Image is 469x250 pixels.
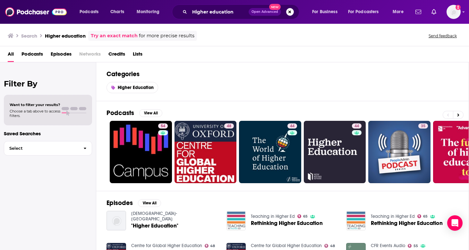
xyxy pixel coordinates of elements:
[118,85,154,90] span: Higher Education
[133,49,142,62] a: Lists
[414,245,418,247] span: 55
[239,121,301,183] a: 44
[429,6,439,17] a: Show notifications dropdown
[10,109,60,118] span: Choose a tab above to access filters.
[10,103,60,107] span: Want to filter your results?
[287,123,297,129] a: 44
[175,121,237,183] a: 48
[297,214,308,218] a: 65
[368,121,431,183] a: 35
[352,123,362,129] a: 44
[427,33,459,39] button: Send feedback
[423,215,428,218] span: 65
[304,121,366,183] a: 44
[161,123,165,129] span: 54
[447,5,461,19] span: Logged in as ncannella
[308,7,345,17] button: open menu
[106,7,128,17] a: Charts
[190,7,249,17] input: Search podcasts, credits, & more...
[4,141,92,156] button: Select
[4,146,78,150] span: Select
[21,49,43,62] a: Podcasts
[107,70,458,78] h2: Categories
[210,245,215,247] span: 48
[447,215,463,231] div: Open Intercom Messenger
[249,8,281,16] button: Open AdvancedNew
[251,214,295,219] a: Teaching in Higher Ed
[79,49,101,62] span: Networks
[107,211,126,230] img: "Higher Education"
[371,243,405,248] a: CFR Events Audio
[4,130,92,137] p: Saved Searches
[110,7,124,16] span: Charts
[251,243,322,248] a: Centre for Global Higher Education
[303,215,308,218] span: 65
[354,123,359,129] span: 44
[312,7,337,16] span: For Business
[107,199,133,207] h2: Episodes
[21,33,37,39] h3: Search
[138,199,161,207] button: View All
[132,7,168,17] button: open menu
[251,220,323,226] a: Rethinking Higher Education
[51,49,72,62] a: Episodes
[139,32,194,40] span: for more precise results
[418,123,428,129] a: 35
[107,109,134,117] h2: Podcasts
[139,109,162,117] button: View All
[447,5,461,19] img: User Profile
[205,244,215,248] a: 48
[330,245,335,247] span: 48
[107,109,162,117] a: PodcastsView All
[226,211,246,230] img: Rethinking Higher Education
[107,199,161,207] a: EpisodesView All
[227,123,231,129] span: 48
[131,243,202,248] a: Centre for Global Higher Education
[158,123,168,129] a: 54
[91,32,138,40] a: Try an exact match
[131,211,177,222] a: Faith Temple Church- Killeen
[413,6,424,17] a: Show notifications dropdown
[80,7,98,16] span: Podcasts
[421,123,425,129] span: 35
[4,79,92,88] h2: Filter By
[371,220,443,226] a: Rethinking Higher Education
[388,7,412,17] button: open menu
[324,244,335,248] a: 48
[252,10,278,13] span: Open Advanced
[348,7,379,16] span: For Podcasters
[393,7,404,16] span: More
[408,244,418,248] a: 55
[447,5,461,19] button: Show profile menu
[346,211,366,230] img: Rethinking Higher Education
[344,7,388,17] button: open menu
[269,4,281,10] span: New
[108,49,125,62] a: Credits
[371,214,415,219] a: Teaching in Higher Ed
[178,4,305,19] div: Search podcasts, credits, & more...
[131,223,178,228] a: "Higher Education"
[8,49,14,62] a: All
[110,121,172,183] a: 54
[224,123,234,129] a: 48
[5,6,67,18] img: Podchaser - Follow, Share and Rate Podcasts
[290,123,294,129] span: 44
[75,7,107,17] button: open menu
[456,5,461,10] svg: Add a profile image
[417,214,428,218] a: 65
[137,7,159,16] span: Monitoring
[45,33,86,39] h3: Higher education
[107,82,158,93] a: Higher Education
